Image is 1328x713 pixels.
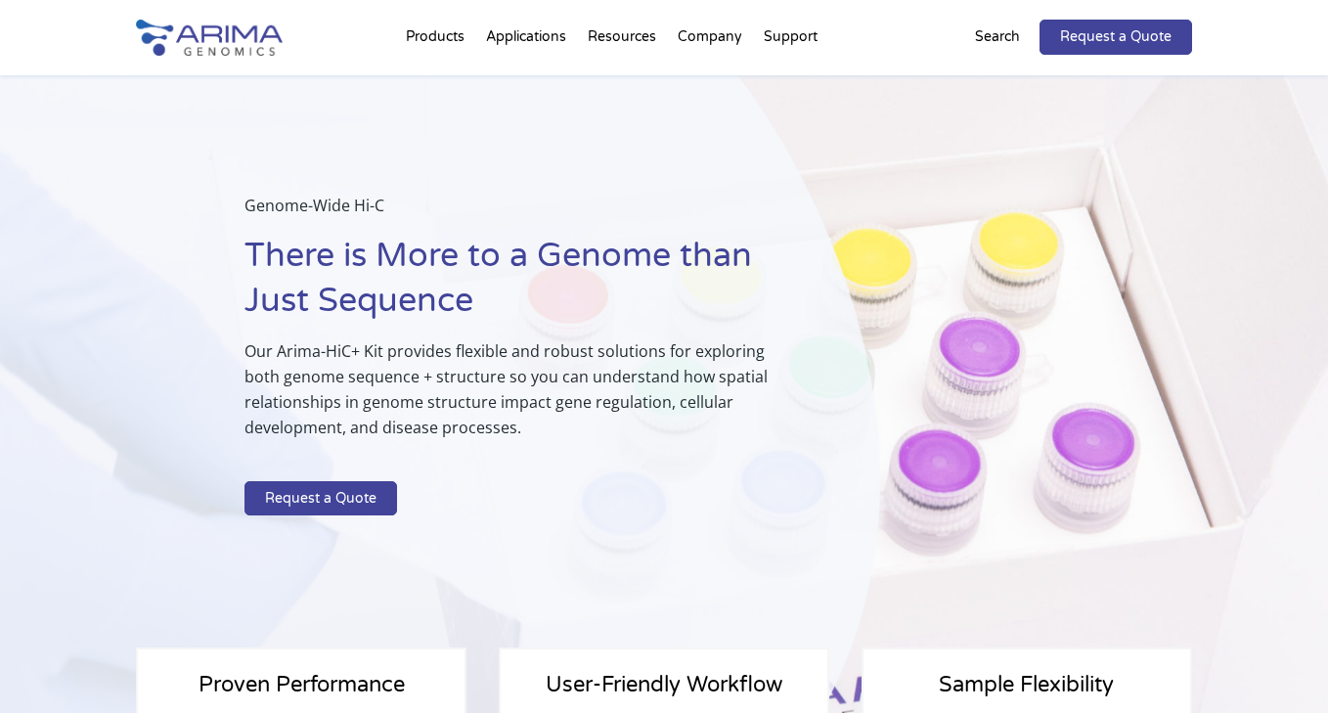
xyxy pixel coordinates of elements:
[1040,20,1192,55] a: Request a Quote
[975,24,1020,50] p: Search
[244,338,782,456] p: Our Arima-HiC+ Kit provides flexible and robust solutions for exploring both genome sequence + st...
[136,20,283,56] img: Arima-Genomics-logo
[939,672,1114,697] span: Sample Flexibility
[244,234,782,338] h1: There is More to a Genome than Just Sequence
[199,672,405,697] span: Proven Performance
[244,481,397,516] a: Request a Quote
[546,672,782,697] span: User-Friendly Workflow
[244,193,782,234] p: Genome-Wide Hi-C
